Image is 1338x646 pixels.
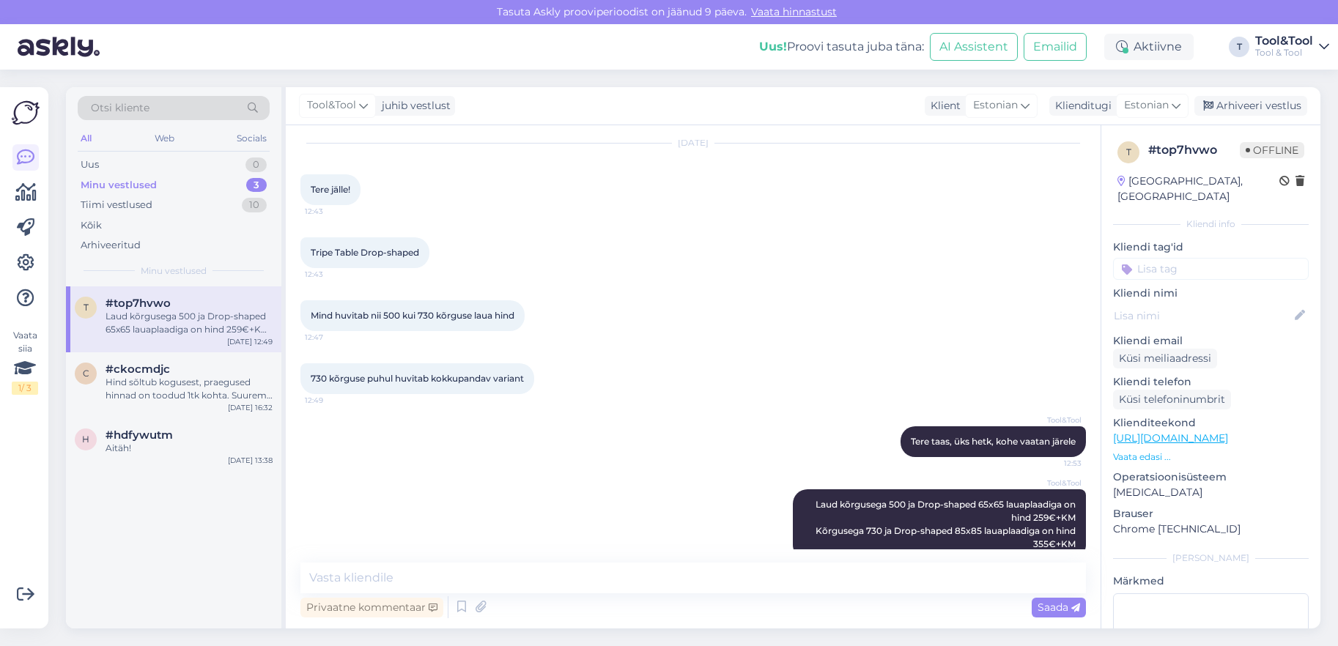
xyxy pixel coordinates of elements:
a: [URL][DOMAIN_NAME] [1113,431,1228,445]
div: Klient [925,98,961,114]
div: Privaatne kommentaar [300,598,443,617]
input: Lisa tag [1113,258,1309,280]
p: Brauser [1113,506,1309,521]
span: Offline [1240,142,1304,158]
div: [DATE] [300,136,1086,149]
p: Klienditeekond [1113,415,1309,431]
span: Tool&Tool [1027,415,1082,426]
div: Küsi meiliaadressi [1113,349,1217,368]
span: 12:53 [1027,458,1082,469]
span: Laud kõrgusega 500 ja Drop-shaped 65x65 lauaplaadiga on hind 259€+KM Kõrgusega 730 ja Drop-shaped... [816,499,1078,549]
p: Chrome [TECHNICAL_ID] [1113,521,1309,537]
span: c [83,368,89,379]
span: #hdfywutm [106,428,173,442]
div: 10 [242,198,267,212]
p: Kliendi nimi [1113,286,1309,301]
div: Tool&Tool [1255,35,1313,47]
span: h [82,434,89,445]
div: [DATE] 12:49 [227,336,273,347]
button: Emailid [1024,33,1087,61]
p: Kliendi tag'id [1113,240,1309,255]
span: Mind huvitab nii 500 kui 730 kõrguse laua hind [311,310,514,321]
div: Laud kõrgusega 500 ja Drop-shaped 65x65 lauaplaadiga on hind 259€+KM Kõrgusega 730 ja Drop-shaped... [106,310,273,336]
a: Tool&ToolTool & Tool [1255,35,1329,59]
div: Küsi telefoninumbrit [1113,390,1231,409]
div: juhib vestlust [376,98,451,114]
span: Tool&Tool [1027,478,1082,489]
button: AI Assistent [930,33,1018,61]
img: Askly Logo [12,99,40,127]
span: 12:49 [305,395,360,406]
div: 1 / 3 [12,382,38,395]
span: Estonian [1124,97,1169,114]
b: Uus! [759,40,787,53]
a: Vaata hinnastust [747,5,841,18]
div: Hind sõltub kogusest, praegused hinnad on toodud 1tk kohta. Suurem tellimuse puhul saame pakkuda ... [106,376,273,402]
span: #ckocmdjc [106,363,170,376]
p: Kliendi telefon [1113,374,1309,390]
div: Kõik [81,218,102,233]
p: Kliendi email [1113,333,1309,349]
span: Tool&Tool [307,97,356,114]
div: Uus [81,157,99,172]
div: Proovi tasuta juba täna: [759,38,924,56]
p: Vaata edasi ... [1113,450,1309,464]
div: Klienditugi [1049,98,1112,114]
div: [DATE] 13:38 [228,455,273,466]
span: 12:43 [305,206,360,217]
div: 0 [245,157,267,172]
div: [GEOGRAPHIC_DATA], [GEOGRAPHIC_DATA] [1117,174,1279,204]
div: 3 [246,178,267,193]
span: Tere jälle! [311,184,350,195]
span: Estonian [973,97,1018,114]
span: Otsi kliente [91,100,149,116]
div: Aktiivne [1104,34,1194,60]
p: Märkmed [1113,573,1309,589]
div: All [78,129,95,148]
div: T [1229,37,1249,57]
span: Minu vestlused [141,264,207,278]
span: 12:47 [305,332,360,343]
div: Aitäh! [106,442,273,455]
div: [PERSON_NAME] [1113,552,1309,565]
div: Kliendi info [1113,218,1309,231]
span: #top7hvwo [106,297,171,310]
span: t [1126,146,1131,157]
div: Minu vestlused [81,178,157,193]
span: 730 kõrguse puhul huvitab kokkupandav variant [311,373,524,384]
span: 12:43 [305,269,360,280]
p: Operatsioonisüsteem [1113,469,1309,485]
div: Web [152,129,177,148]
input: Lisa nimi [1114,308,1292,324]
div: Arhiveeritud [81,238,141,253]
div: [DATE] 16:32 [228,402,273,413]
p: [MEDICAL_DATA] [1113,485,1309,500]
div: Tool & Tool [1255,47,1313,59]
div: Arhiveeri vestlus [1194,96,1307,116]
div: # top7hvwo [1148,141,1240,159]
div: Tiimi vestlused [81,198,152,212]
div: Socials [234,129,270,148]
span: Tripe Table Drop-shaped [311,247,419,258]
div: Vaata siia [12,329,38,395]
span: t [84,302,89,313]
span: Saada [1038,601,1080,614]
span: Tere taas, üks hetk, kohe vaatan järele [911,436,1076,447]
